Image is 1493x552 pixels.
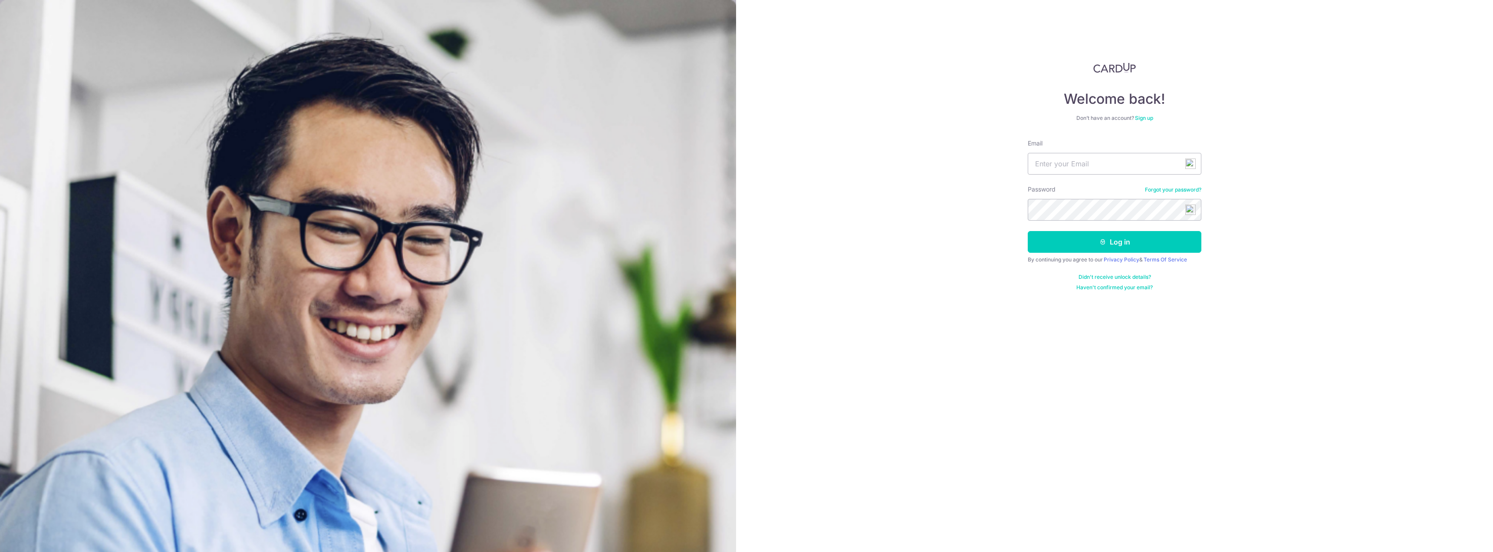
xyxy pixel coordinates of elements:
a: Sign up [1135,115,1153,121]
button: Log in [1028,231,1201,253]
a: Haven't confirmed your email? [1076,284,1153,291]
label: Email [1028,139,1042,148]
img: npw-badge-icon-locked.svg [1185,159,1196,169]
h4: Welcome back! [1028,90,1201,108]
input: Enter your Email [1028,153,1201,175]
a: Forgot your password? [1145,186,1201,193]
a: Terms Of Service [1144,256,1187,263]
div: By continuing you agree to our & [1028,256,1201,263]
img: npw-badge-icon-locked.svg [1185,205,1196,215]
a: Didn't receive unlock details? [1079,274,1151,281]
div: Don’t have an account? [1028,115,1201,122]
img: CardUp Logo [1093,63,1136,73]
a: Privacy Policy [1104,256,1139,263]
label: Password [1028,185,1056,194]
